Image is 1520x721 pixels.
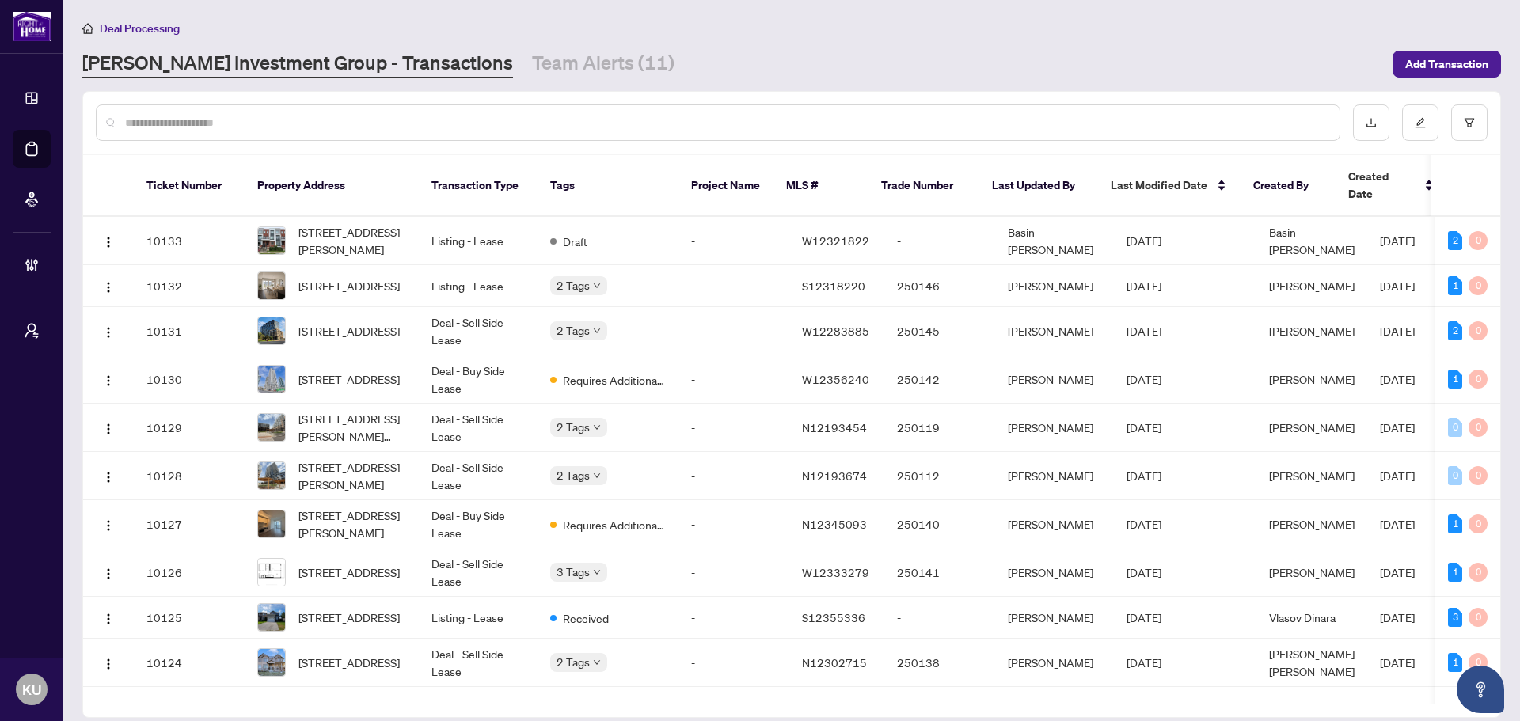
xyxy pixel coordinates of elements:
[1469,231,1488,250] div: 0
[1127,279,1161,293] span: [DATE]
[1469,418,1488,437] div: 0
[419,155,538,217] th: Transaction Type
[96,318,121,343] button: Logo
[298,458,406,493] span: [STREET_ADDRESS][PERSON_NAME]
[1448,370,1462,389] div: 1
[563,609,609,627] span: Received
[593,658,601,666] span: down
[532,50,674,78] a: Team Alerts (11)
[802,655,867,670] span: N12302715
[1405,51,1488,77] span: Add Transaction
[1111,176,1207,194] span: Last Modified Date
[419,500,538,548] td: Deal - Buy Side Lease
[1415,117,1426,128] span: edit
[96,650,121,675] button: Logo
[1380,517,1415,531] span: [DATE]
[298,370,400,388] span: [STREET_ADDRESS]
[1269,610,1336,624] span: Vlasov Dinara
[1469,563,1488,582] div: 0
[678,639,789,687] td: -
[678,500,789,548] td: -
[134,500,245,548] td: 10127
[678,548,789,597] td: -
[1269,372,1355,386] span: [PERSON_NAME]
[884,597,995,639] td: -
[1448,276,1462,295] div: 1
[134,355,245,404] td: 10130
[1380,610,1415,624] span: [DATE]
[1127,469,1161,483] span: [DATE]
[593,472,601,480] span: down
[995,548,1114,597] td: [PERSON_NAME]
[1127,233,1161,248] span: [DATE]
[96,560,121,585] button: Logo
[1469,276,1488,295] div: 0
[1269,420,1355,434] span: [PERSON_NAME]
[678,452,789,500] td: -
[884,639,995,687] td: 250138
[298,223,406,258] span: [STREET_ADDRESS][PERSON_NAME]
[1457,666,1504,713] button: Open asap
[102,423,115,435] img: Logo
[802,233,869,248] span: W12321822
[298,507,406,541] span: [STREET_ADDRESS][PERSON_NAME]
[1127,420,1161,434] span: [DATE]
[96,366,121,392] button: Logo
[1269,565,1355,579] span: [PERSON_NAME]
[1393,51,1501,78] button: Add Transaction
[593,327,601,335] span: down
[134,155,245,217] th: Ticket Number
[995,500,1114,548] td: [PERSON_NAME]
[258,317,285,344] img: thumbnail-img
[678,307,789,355] td: -
[419,355,538,404] td: Deal - Buy Side Lease
[1469,466,1488,485] div: 0
[298,322,400,340] span: [STREET_ADDRESS]
[593,423,601,431] span: down
[1127,372,1161,386] span: [DATE]
[884,307,995,355] td: 250145
[1127,610,1161,624] span: [DATE]
[563,516,666,533] span: Requires Additional Docs
[134,548,245,597] td: 10126
[102,281,115,294] img: Logo
[298,654,400,671] span: [STREET_ADDRESS]
[134,404,245,452] td: 10129
[995,217,1114,265] td: Basin [PERSON_NAME]
[884,217,995,265] td: -
[134,597,245,639] td: 10125
[258,462,285,489] img: thumbnail-img
[96,463,121,488] button: Logo
[1269,225,1355,256] span: Basin [PERSON_NAME]
[678,155,773,217] th: Project Name
[96,228,121,253] button: Logo
[1469,608,1488,627] div: 0
[1448,608,1462,627] div: 3
[678,355,789,404] td: -
[802,469,867,483] span: N12193674
[1380,469,1415,483] span: [DATE]
[258,559,285,586] img: thumbnail-img
[1127,517,1161,531] span: [DATE]
[802,372,869,386] span: W12356240
[258,604,285,631] img: thumbnail-img
[884,500,995,548] td: 250140
[538,155,678,217] th: Tags
[1348,168,1415,203] span: Created Date
[102,236,115,249] img: Logo
[678,217,789,265] td: -
[1353,104,1389,141] button: download
[1448,563,1462,582] div: 1
[1380,565,1415,579] span: [DATE]
[258,227,285,254] img: thumbnail-img
[979,155,1098,217] th: Last Updated By
[868,155,979,217] th: Trade Number
[245,155,419,217] th: Property Address
[1127,565,1161,579] span: [DATE]
[1098,155,1241,217] th: Last Modified Date
[258,414,285,441] img: thumbnail-img
[1448,231,1462,250] div: 2
[82,23,93,34] span: home
[102,519,115,532] img: Logo
[102,613,115,625] img: Logo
